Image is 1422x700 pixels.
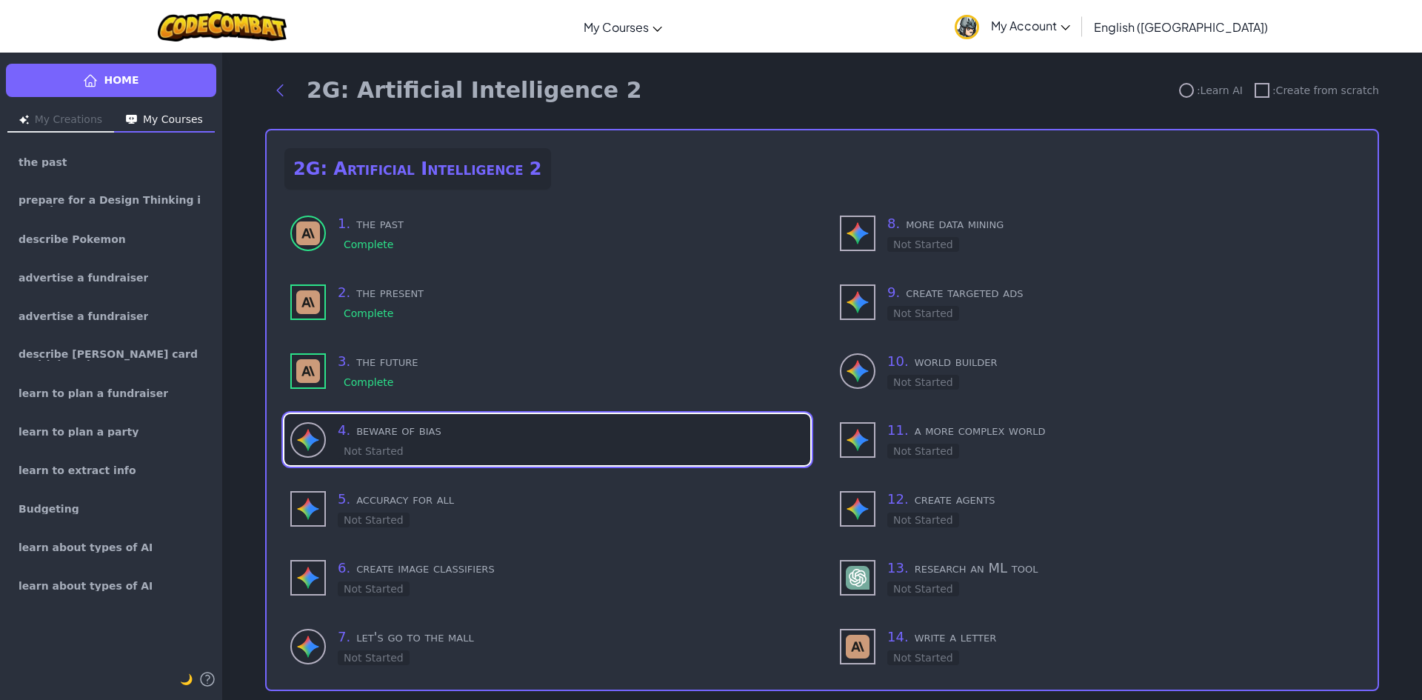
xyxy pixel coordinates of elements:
[834,483,1360,534] div: use - Gemini (Not Started)
[846,635,869,659] img: Claude
[338,420,804,441] h3: beware of bias
[887,282,1354,303] h3: create targeted ads
[6,64,216,97] a: Home
[1094,19,1268,35] span: English ([GEOGRAPHIC_DATA])
[296,566,320,590] img: Gemini
[887,629,909,644] span: 14 .
[338,353,350,369] span: 3 .
[1086,7,1275,47] a: English ([GEOGRAPHIC_DATA])
[887,306,959,321] div: Not Started
[126,115,137,124] img: Icon
[887,284,900,300] span: 9 .
[338,560,350,576] span: 6 .
[180,670,193,688] button: 🌙
[887,444,959,459] div: Not Started
[19,581,153,591] span: learn about types of AI
[104,73,138,88] span: Home
[338,491,350,507] span: 5 .
[834,414,1360,465] div: use - Gemini (Not Started)
[19,115,29,124] img: Icon
[338,422,350,438] span: 4 .
[834,207,1360,259] div: use - Gemini (Not Started)
[846,566,869,590] img: GPT-4
[338,216,350,231] span: 1 .
[584,19,649,35] span: My Courses
[338,558,804,579] h3: create image classifiers
[296,635,320,659] img: Gemini
[338,375,399,390] div: Complete
[338,513,410,527] div: Not Started
[158,11,287,41] img: CodeCombat logo
[284,276,810,327] div: use - Claude (Complete)
[834,621,1360,672] div: use - Claude (Not Started)
[6,221,216,257] a: describe Pokemon
[846,359,869,383] img: Gemini
[338,629,350,644] span: 7 .
[338,650,410,665] div: Not Started
[114,109,215,133] button: My Courses
[846,428,869,452] img: Gemini
[6,144,216,180] a: the past
[6,183,216,219] a: prepare for a Design Thinking interview
[834,552,1360,603] div: use - GPT-4 (Not Started)
[19,195,204,207] span: prepare for a Design Thinking interview
[284,621,810,672] div: learn to use - Gemini (Not Started)
[284,483,810,534] div: use - Gemini (Not Started)
[887,375,959,390] div: Not Started
[846,221,869,245] img: Gemini
[887,420,1354,441] h3: a more complex world
[6,568,216,604] a: learn about types of AI
[338,444,410,459] div: Not Started
[284,552,810,603] div: use - Gemini (Not Started)
[576,7,670,47] a: My Courses
[265,76,295,105] button: Back to modules
[6,376,216,411] a: learn to plan a fundraiser
[7,109,114,133] button: My Creations
[19,504,79,514] span: Budgeting
[338,282,804,303] h3: the present
[338,213,804,234] h3: the past
[19,542,153,553] span: learn about types of AI
[338,351,804,372] h3: the future
[296,290,320,314] img: Claude
[284,148,551,190] h2: 2G: Artificial Intelligence 2
[19,273,148,283] span: advertise a fundraiser
[180,673,193,685] span: 🌙
[19,388,168,399] span: learn to plan a fundraiser
[887,216,900,231] span: 8 .
[338,581,410,596] div: Not Started
[887,213,1354,234] h3: more data mining
[338,489,804,510] h3: accuracy for all
[887,581,959,596] div: Not Started
[887,422,909,438] span: 11 .
[955,15,979,39] img: avatar
[887,491,909,507] span: 12 .
[846,497,869,521] img: Gemini
[296,428,320,452] img: Gemini
[6,260,216,296] a: advertise a fundraiser
[338,306,399,321] div: Complete
[19,311,148,321] span: advertise a fundraiser
[296,359,320,383] img: Claude
[834,345,1360,396] div: learn to use - Gemini (Not Started)
[296,497,320,521] img: Gemini
[887,489,1354,510] h3: create agents
[6,491,216,527] a: Budgeting
[887,351,1354,372] h3: world builder
[887,560,909,576] span: 13 .
[19,465,136,476] span: learn to extract info
[887,627,1354,647] h3: write a letter
[296,221,320,245] img: Claude
[6,414,216,450] a: learn to plan a party
[19,427,138,437] span: learn to plan a party
[284,345,810,396] div: use - Claude (Complete)
[19,234,126,244] span: describe Pokemon
[887,513,959,527] div: Not Started
[6,453,216,488] a: learn to extract info
[284,207,810,259] div: learn to use - Claude (Complete)
[846,290,869,314] img: Gemini
[19,349,204,361] span: describe [PERSON_NAME] cards with bar charts
[887,650,959,665] div: Not Started
[887,353,909,369] span: 10 .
